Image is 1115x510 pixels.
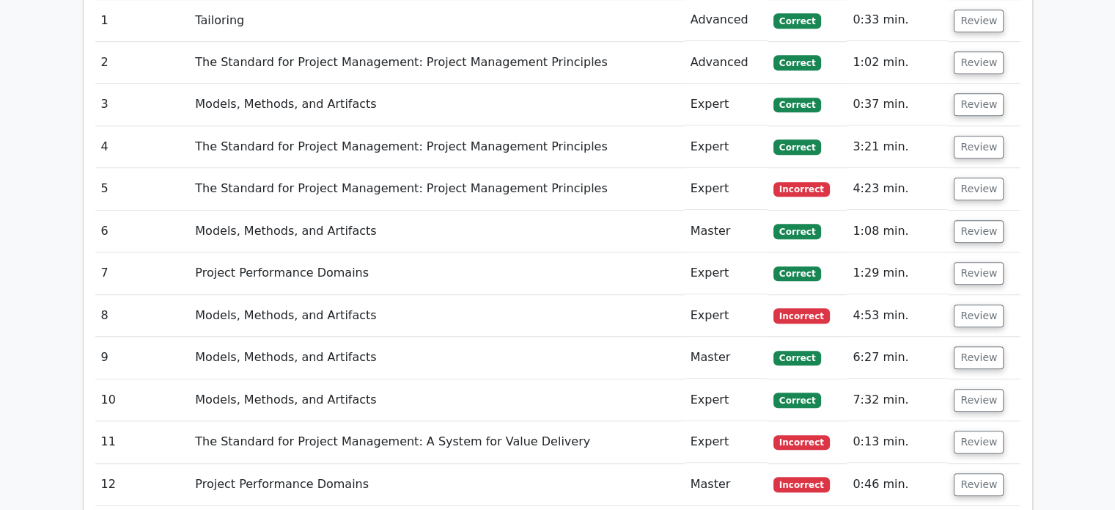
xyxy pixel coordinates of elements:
[189,337,684,379] td: Models, Methods, and Artifacts
[685,252,768,294] td: Expert
[95,84,190,125] td: 3
[189,211,684,252] td: Models, Methods, and Artifacts
[847,421,948,463] td: 0:13 min.
[773,351,821,365] span: Correct
[847,126,948,168] td: 3:21 min.
[954,178,1004,200] button: Review
[189,126,684,168] td: The Standard for Project Management: Project Management Principles
[954,389,1004,412] button: Review
[95,126,190,168] td: 4
[95,464,190,506] td: 12
[189,252,684,294] td: Project Performance Domains
[847,295,948,337] td: 4:53 min.
[685,168,768,210] td: Expert
[189,379,684,421] td: Models, Methods, and Artifacts
[954,473,1004,496] button: Review
[847,379,948,421] td: 7:32 min.
[847,252,948,294] td: 1:29 min.
[189,421,684,463] td: The Standard for Project Management: A System for Value Delivery
[95,379,190,421] td: 10
[847,337,948,379] td: 6:27 min.
[189,42,684,84] td: The Standard for Project Management: Project Management Principles
[773,139,821,154] span: Correct
[847,42,948,84] td: 1:02 min.
[773,393,821,407] span: Correct
[95,337,190,379] td: 9
[954,136,1004,159] button: Review
[954,346,1004,369] button: Review
[954,262,1004,285] button: Review
[773,477,830,492] span: Incorrect
[189,84,684,125] td: Models, Methods, and Artifacts
[95,421,190,463] td: 11
[685,421,768,463] td: Expert
[685,464,768,506] td: Master
[773,435,830,450] span: Incorrect
[685,211,768,252] td: Master
[773,182,830,197] span: Incorrect
[685,84,768,125] td: Expert
[773,224,821,238] span: Correct
[773,98,821,112] span: Correct
[847,464,948,506] td: 0:46 min.
[847,211,948,252] td: 1:08 min.
[954,10,1004,32] button: Review
[685,379,768,421] td: Expert
[95,168,190,210] td: 5
[685,295,768,337] td: Expert
[95,211,190,252] td: 6
[189,295,684,337] td: Models, Methods, and Artifacts
[954,51,1004,74] button: Review
[95,42,190,84] td: 2
[685,126,768,168] td: Expert
[685,42,768,84] td: Advanced
[954,431,1004,453] button: Review
[773,308,830,323] span: Incorrect
[847,84,948,125] td: 0:37 min.
[773,266,821,281] span: Correct
[95,252,190,294] td: 7
[954,305,1004,327] button: Review
[954,93,1004,116] button: Review
[189,464,684,506] td: Project Performance Domains
[847,168,948,210] td: 4:23 min.
[685,337,768,379] td: Master
[773,13,821,28] span: Correct
[773,55,821,70] span: Correct
[189,168,684,210] td: The Standard for Project Management: Project Management Principles
[95,295,190,337] td: 8
[954,220,1004,243] button: Review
